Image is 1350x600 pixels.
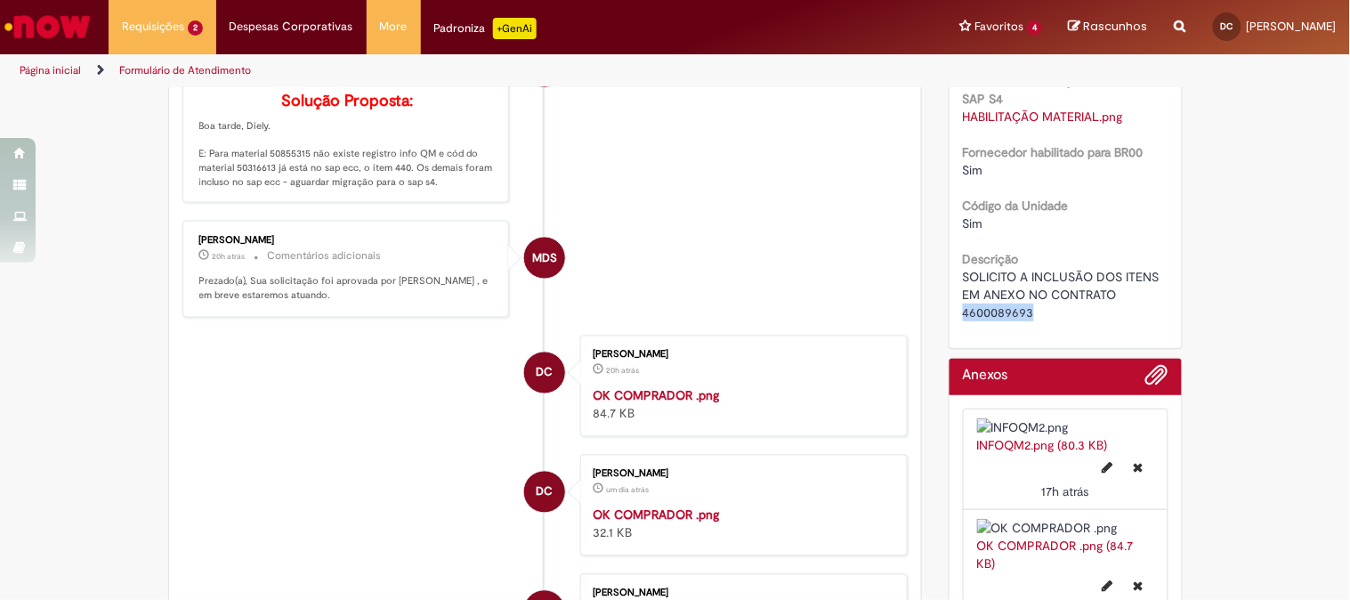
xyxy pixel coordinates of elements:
[606,485,649,496] span: um dia atrás
[606,485,649,496] time: 26/08/2025 17:41:59
[1042,483,1089,499] span: 17h atrás
[199,235,496,246] div: [PERSON_NAME]
[532,237,557,280] span: MDS
[119,63,251,77] a: Formulário de Atendimento
[524,472,565,513] div: Diely Carvalho
[1145,363,1168,395] button: Adicionar anexos
[188,20,203,36] span: 2
[380,18,408,36] span: More
[230,18,353,36] span: Despesas Corporativas
[434,18,537,39] div: Padroniza
[593,507,889,542] div: 32.1 KB
[606,366,639,377] span: 20h atrás
[977,538,1134,572] a: OK COMPRADOR .png (84.7 KB)
[2,9,93,45] img: ServiceNow
[213,251,246,262] span: 20h atrás
[537,352,554,394] span: DC
[593,350,889,361] div: [PERSON_NAME]
[524,353,565,393] div: Diely Carvalho
[1042,483,1089,499] time: 27/08/2025 18:16:24
[199,93,496,189] p: Boa tarde, Diely. E: Para material 50855315 não existe registro info QM e cód do material 5031661...
[1027,20,1042,36] span: 4
[593,387,889,423] div: 84.7 KB
[593,588,889,599] div: [PERSON_NAME]
[1084,18,1148,35] span: Rascunhos
[493,18,537,39] p: +GenAi
[213,251,246,262] time: 27/08/2025 14:57:16
[963,215,983,231] span: Sim
[593,469,889,480] div: [PERSON_NAME]
[281,91,413,111] b: Solução Proposta:
[122,18,184,36] span: Requisições
[974,18,1023,36] span: Favoritos
[199,275,496,303] p: Prezado(a), Sua solicitação foi aprovada por [PERSON_NAME] , e em breve estaremos atuando.
[963,368,1008,384] h2: Anexos
[963,144,1144,160] b: Fornecedor habilitado para BR00
[963,162,983,178] span: Sim
[20,63,81,77] a: Página inicial
[593,507,719,523] a: OK COMPRADOR .png
[1092,454,1124,482] button: Editar nome de arquivo INFOQM2.png
[963,269,1163,320] span: SOLICITO A INCLUSÃO DOS ITENS EM ANEXO NO CONTRATO 4600089693
[963,109,1123,125] a: Download de HABILITAÇÃO MATERIAL.png
[977,519,1154,537] img: OK COMPRADOR .png
[268,248,382,264] small: Comentários adicionais
[524,238,565,279] div: Maria Dos Santos Camargo Rodrigues
[963,73,1151,107] b: Material habilitado para o centro - SAP S4
[13,54,886,87] ul: Trilhas de página
[1123,454,1154,482] button: Excluir INFOQM2.png
[593,388,719,404] a: OK COMPRADOR .png
[963,198,1069,214] b: Código da Unidade
[537,471,554,514] span: DC
[1069,19,1148,36] a: Rascunhos
[1221,20,1233,32] span: DC
[977,418,1154,436] img: INFOQM2.png
[606,366,639,377] time: 27/08/2025 14:47:22
[963,251,1019,267] b: Descrição
[977,437,1108,453] a: INFOQM2.png (80.3 KB)
[1247,19,1337,34] span: [PERSON_NAME]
